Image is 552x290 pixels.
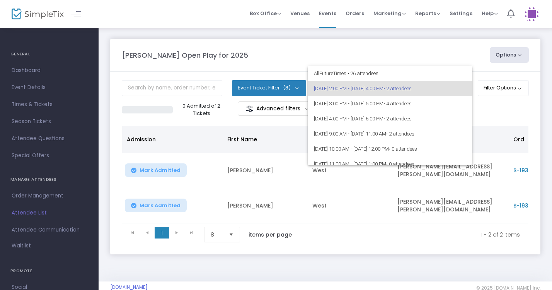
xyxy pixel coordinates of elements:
span: All Future Times • 26 attendees [314,66,466,81]
span: • 2 attendees [383,86,412,91]
span: [DATE] 10:00 AM - [DATE] 12:00 PM [314,141,466,156]
span: [DATE] 9:00 AM - [DATE] 11:00 AM [314,126,466,141]
span: • 2 attendees [386,131,414,137]
span: • 0 attendees [389,146,417,152]
span: [DATE] 4:00 PM - [DATE] 6:00 PM [314,111,466,126]
span: [DATE] 11:00 AM - [DATE] 1:00 PM [314,156,466,172]
span: • 4 attendees [383,101,412,106]
span: [DATE] 3:00 PM - [DATE] 5:00 PM [314,96,466,111]
span: • 2 attendees [383,116,412,122]
span: • 0 attendees [386,161,414,167]
span: [DATE] 2:00 PM - [DATE] 4:00 PM [314,81,466,96]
